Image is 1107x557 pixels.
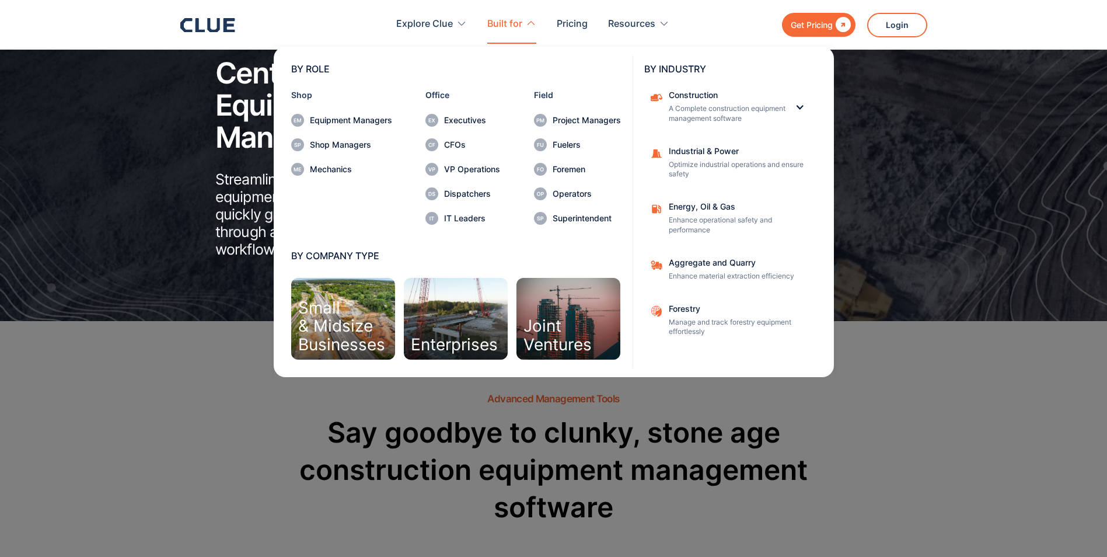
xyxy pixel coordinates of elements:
[523,317,592,354] div: Joint Ventures
[553,190,621,198] div: Operators
[650,305,663,318] img: Aggregate and Quarry
[553,141,621,149] div: Fuelers
[650,203,663,215] img: fleet fuel icon
[644,253,816,287] a: Aggregate and QuarryEnhance material extraction efficiency
[867,13,927,37] a: Login
[516,278,620,360] a: JointVentures
[669,215,809,235] p: Enhance operational safety and performance
[650,259,663,271] img: Aggregate and Quarry
[534,91,621,99] div: Field
[669,259,809,267] div: Aggregate and Quarry
[608,6,655,43] div: Resources
[425,212,500,225] a: IT Leaders
[669,271,809,281] p: Enhance material extraction efficiency
[534,163,621,176] a: Foremen
[425,114,500,127] a: Executives
[444,165,500,173] div: VP Operations
[444,190,500,198] div: Dispatchers
[310,116,392,124] div: Equipment Managers
[298,299,385,354] div: Small & Midsize Businesses
[310,141,392,149] div: Shop Managers
[553,116,621,124] div: Project Managers
[404,278,508,360] a: Enterprises
[669,203,809,211] div: Energy, Oil & Gas
[782,13,855,37] a: Get Pricing
[534,187,621,200] a: Operators
[833,18,851,32] div: 
[669,305,809,313] div: Forestry
[425,187,500,200] a: Dispatchers
[608,6,669,43] div: Resources
[669,104,785,124] p: A Complete construction equipment management software
[791,18,833,32] div: Get Pricing
[396,6,467,43] div: Explore Clue
[644,85,793,130] a: ConstructionA Complete construction equipment management software
[291,163,392,176] a: Mechanics
[534,138,621,151] a: Fuelers
[669,91,785,99] div: Construction
[291,114,392,127] a: Equipment Managers
[444,214,500,222] div: IT Leaders
[425,138,500,151] a: CFOs
[487,394,619,405] h2: Advanced Management Tools
[669,147,809,155] div: Industrial & Power
[310,165,392,173] div: Mechanics
[291,414,816,526] h3: Say goodbye to clunky, stone age construction equipment management software
[444,116,500,124] div: Executives
[444,141,500,149] div: CFOs
[487,6,522,43] div: Built for
[396,6,453,43] div: Explore Clue
[291,278,395,360] a: Small& MidsizeBusinesses
[557,6,588,43] a: Pricing
[644,197,816,241] a: Energy, Oil & GasEnhance operational safety and performance
[291,251,621,260] div: BY COMPANY TYPE
[487,6,536,43] div: Built for
[644,141,816,186] a: Industrial & PowerOptimize industrial operations and ensure safety
[650,91,663,104] img: Construction
[534,212,621,225] a: Superintendent
[644,85,816,130] div: ConstructionConstructionA Complete construction equipment management software
[425,163,500,176] a: VP Operations
[669,160,809,180] p: Optimize industrial operations and ensure safety
[534,114,621,127] a: Project Managers
[644,299,816,343] a: ForestryManage and track forestry equipment effortlessly
[650,147,663,160] img: Construction cone icon
[553,165,621,173] div: Foremen
[644,64,816,74] div: BY INDUSTRY
[411,336,498,354] div: Enterprises
[291,138,392,151] a: Shop Managers
[553,214,621,222] div: Superintendent
[180,44,927,377] nav: Built for
[291,64,621,74] div: BY ROLE
[669,318,809,337] p: Manage and track forestry equipment effortlessly
[291,91,392,99] div: Shop
[425,91,500,99] div: Office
